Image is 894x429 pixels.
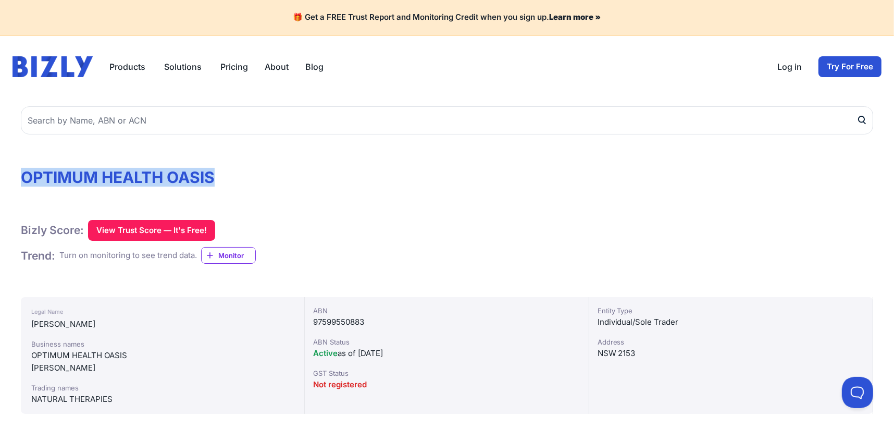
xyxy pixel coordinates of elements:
[313,348,338,358] span: Active
[21,168,873,187] h1: OPTIMUM HEALTH OASIS
[313,379,367,389] span: Not registered
[220,60,248,73] a: Pricing
[598,347,864,360] div: NSW 2153
[31,393,294,406] div: NATURAL THERAPIES
[313,305,580,316] div: ABN
[598,316,864,328] div: Individual/Sole Trader
[88,220,215,241] button: View Trust Score — It's Free!
[550,12,601,22] a: Learn more »
[59,250,197,262] div: Turn on monitoring to see trend data.
[21,223,84,237] h1: Bizly Score:
[598,305,864,316] div: Entity Type
[31,383,294,393] div: Trading names
[31,362,294,374] div: [PERSON_NAME]
[265,60,289,73] a: About
[777,60,802,73] a: Log in
[21,249,55,263] h1: Trend :
[164,60,204,73] button: Solutions
[313,337,580,347] div: ABN Status
[313,317,364,327] span: 97599550883
[218,250,255,261] span: Monitor
[313,347,580,360] div: as of [DATE]
[21,106,873,134] input: Search by Name, ABN or ACN
[31,349,294,362] div: OPTIMUM HEALTH OASIS
[818,56,881,77] a: Try For Free
[305,60,324,73] a: Blog
[31,339,294,349] div: Business names
[313,368,580,378] div: GST Status
[31,318,294,330] div: [PERSON_NAME]
[31,305,294,318] div: Legal Name
[598,337,864,347] div: Address
[201,247,256,264] a: Monitor
[13,13,881,22] h4: 🎁 Get a FREE Trust Report and Monitoring Credit when you sign up.
[842,377,873,408] iframe: Toggle Customer Support
[109,60,147,73] button: Products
